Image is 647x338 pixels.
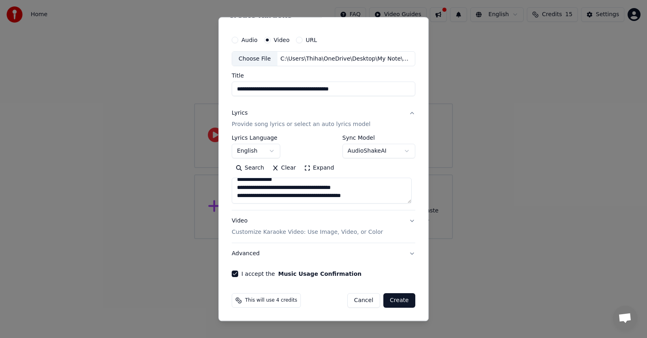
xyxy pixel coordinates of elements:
button: Clear [268,162,300,175]
button: Expand [300,162,338,175]
label: Video [274,37,290,43]
span: This will use 4 credits [245,298,297,304]
label: I accept the [241,271,362,277]
button: VideoCustomize Karaoke Video: Use Image, Video, or Color [232,211,415,243]
label: Lyrics Language [232,135,280,141]
button: Create [383,294,415,308]
button: Advanced [232,244,415,265]
p: Provide song lyrics or select an auto lyrics model [232,121,370,129]
div: LyricsProvide song lyrics or select an auto lyrics model [232,135,415,210]
button: I accept the [278,271,362,277]
label: Title [232,73,415,79]
label: Sync Model [343,135,415,141]
button: Search [232,162,268,175]
div: Choose File [232,52,277,66]
div: C:\Users\Thiha\OneDrive\Desktop\My Note\Uptown girl\Westlife - Uptown Girl (Top of the Pops 2001)... [277,55,415,63]
button: Cancel [347,294,380,308]
h2: Create Karaoke [228,12,419,19]
button: LyricsProvide song lyrics or select an auto lyrics model [232,103,415,135]
div: Lyrics [232,109,247,118]
label: URL [306,37,317,43]
div: Video [232,217,383,237]
p: Customize Karaoke Video: Use Image, Video, or Color [232,229,383,237]
label: Audio [241,37,258,43]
